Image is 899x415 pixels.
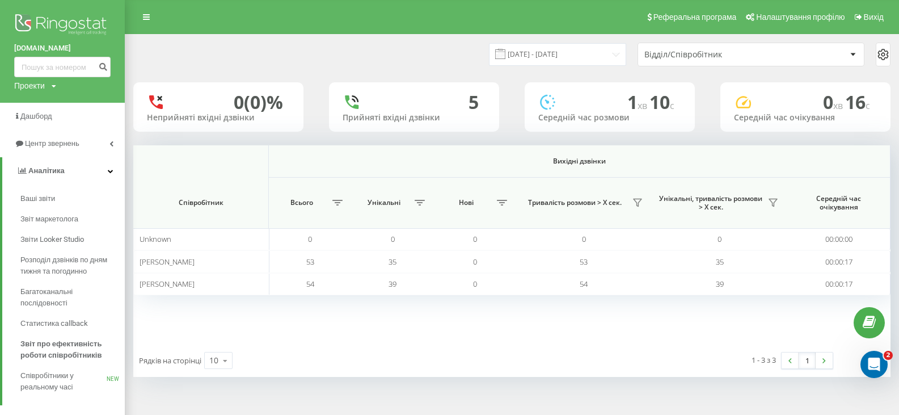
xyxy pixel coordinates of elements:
span: 0 [391,234,395,244]
span: [PERSON_NAME] [140,257,195,267]
div: Середній час очікування [734,113,877,123]
span: Співробітник [145,198,257,207]
a: Багатоканальні послідовності [20,282,125,313]
span: 54 [306,279,314,289]
span: 39 [389,279,396,289]
span: Вихідні дзвінки [305,157,854,166]
span: 53 [306,257,314,267]
div: Прийняті вхідні дзвінки [343,113,486,123]
a: Звіти Looker Studio [20,229,125,250]
span: 0 [717,234,721,244]
img: Ringostat logo [14,11,111,40]
span: [PERSON_NAME] [140,279,195,289]
div: 0 (0)% [234,91,283,113]
div: Неприйняті вхідні дзвінки [147,113,290,123]
a: Звіт про ефективність роботи співробітників [20,334,125,366]
div: 10 [209,355,218,366]
div: 5 [469,91,479,113]
span: Рядків на сторінці [139,355,201,366]
span: Центр звернень [25,139,79,148]
span: Дашборд [20,112,52,120]
span: Звіт маркетолога [20,213,78,225]
span: Середній час очікування [798,194,880,212]
span: Вихід [864,12,884,22]
span: Звіт про ефективність роботи співробітників [20,338,119,361]
span: Звіти Looker Studio [20,234,84,245]
span: Unknown [140,234,171,244]
span: 39 [716,279,724,289]
span: 0 [473,257,477,267]
span: 35 [389,257,396,267]
span: Всього [275,198,328,207]
span: хв [638,99,649,112]
span: 0 [473,279,477,289]
span: 1 [627,90,649,114]
span: Тривалість розмови > Х сек. [522,198,628,207]
span: Нові [440,198,493,207]
span: Налаштування профілю [756,12,845,22]
span: Багатоканальні послідовності [20,286,119,309]
span: 54 [580,279,588,289]
span: 0 [473,234,477,244]
a: Співробітники у реальному часіNEW [20,366,125,397]
span: 53 [580,257,588,267]
span: Ваші звіти [20,193,55,204]
a: 1 [799,353,816,368]
span: c [866,99,870,112]
span: 0 [823,90,845,114]
a: Статистика callback [20,313,125,334]
span: Реферальна програма [653,12,737,22]
span: 0 [582,234,586,244]
div: Відділ/Співробітник [644,50,780,60]
span: Унікальні, тривалість розмови > Х сек. [657,194,764,212]
a: Ваші звіти [20,188,125,209]
span: Статистика callback [20,318,88,329]
span: 16 [845,90,870,114]
span: 10 [649,90,674,114]
span: 2 [884,351,893,360]
td: 00:00:00 [788,228,890,250]
input: Пошук за номером [14,57,111,77]
span: Унікальні [357,198,411,207]
span: 35 [716,257,724,267]
span: 0 [308,234,312,244]
span: Розподіл дзвінків по дням тижня та погодинно [20,254,119,277]
span: Співробітники у реальному часі [20,370,107,393]
a: [DOMAIN_NAME] [14,43,111,54]
div: Проекти [14,80,45,91]
div: 1 - 3 з 3 [752,354,776,366]
td: 00:00:17 [788,273,890,295]
div: Середній час розмови [538,113,681,123]
span: Аналiтика [28,166,65,175]
a: Звіт маркетолога [20,209,125,229]
span: хв [833,99,845,112]
a: Аналiтика [2,157,125,185]
span: c [670,99,674,112]
td: 00:00:17 [788,250,890,273]
iframe: Intercom live chat [860,351,888,378]
a: Розподіл дзвінків по дням тижня та погодинно [20,250,125,282]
